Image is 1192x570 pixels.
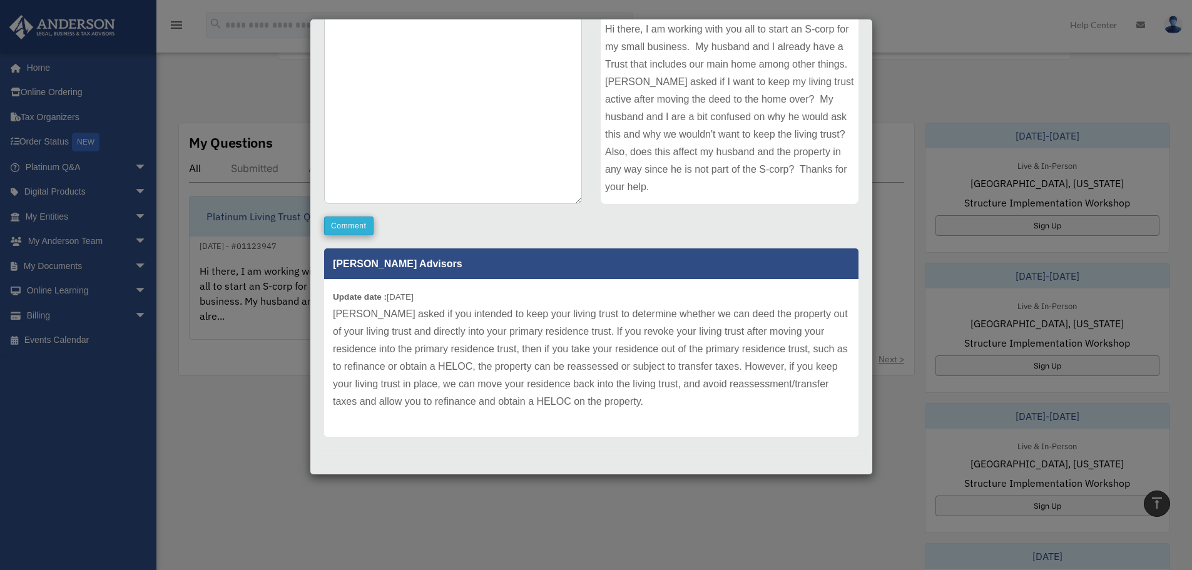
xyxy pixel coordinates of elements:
[324,248,858,279] p: [PERSON_NAME] Advisors
[333,305,850,410] p: [PERSON_NAME] asked if you intended to keep your living trust to determine whether we can deed th...
[601,16,858,204] div: Hi there, I am working with you all to start an S-corp for my small business. My husband and I al...
[333,292,387,302] b: Update date :
[324,216,374,235] button: Comment
[333,292,414,302] small: [DATE]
